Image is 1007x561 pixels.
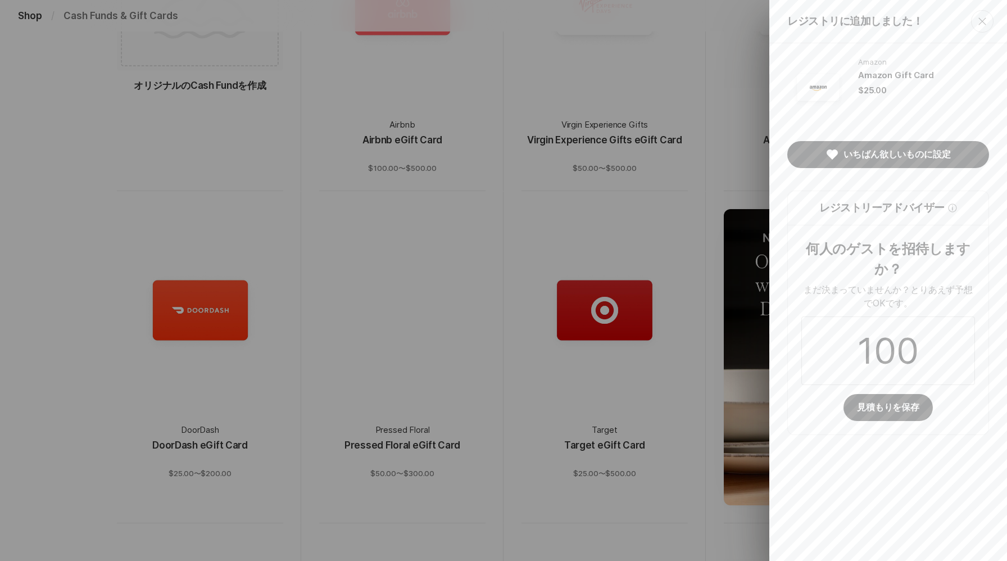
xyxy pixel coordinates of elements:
[787,141,989,168] button: いちばん欲しいものに設定
[819,200,945,216] p: レジストリーアドバイザー
[858,84,887,96] p: $25.00
[858,69,989,82] p: Amazon Gift Card
[843,394,933,421] button: 見積もりを保存
[801,239,975,279] p: 何人のゲストを招待しますか？
[971,10,994,33] button: 閉じる
[801,283,975,310] p: まだ決まっていませんか？とりあえず予想でOKです。
[858,57,989,67] p: Amazon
